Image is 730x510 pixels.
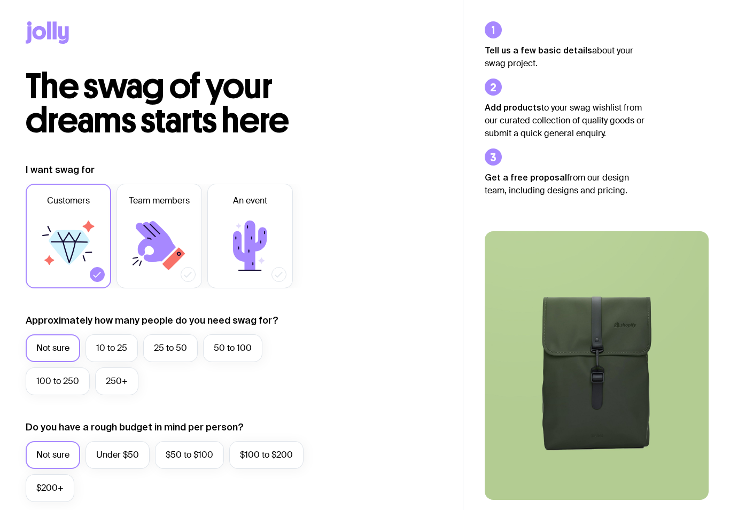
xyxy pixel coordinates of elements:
label: $50 to $100 [155,441,224,469]
label: 50 to 100 [203,334,262,362]
p: from our design team, including designs and pricing. [485,171,645,197]
label: Approximately how many people do you need swag for? [26,314,278,327]
label: 250+ [95,367,138,395]
span: Customers [47,194,90,207]
label: Not sure [26,441,80,469]
span: The swag of your dreams starts here [26,65,289,142]
label: $200+ [26,474,74,502]
p: to your swag wishlist from our curated collection of quality goods or submit a quick general enqu... [485,101,645,140]
strong: Tell us a few basic details [485,45,592,55]
label: Not sure [26,334,80,362]
span: An event [233,194,267,207]
label: 25 to 50 [143,334,198,362]
label: 10 to 25 [86,334,138,362]
label: Under $50 [86,441,150,469]
label: Do you have a rough budget in mind per person? [26,421,244,434]
label: 100 to 250 [26,367,90,395]
p: about your swag project. [485,44,645,70]
label: I want swag for [26,163,95,176]
strong: Add products [485,103,541,112]
span: Team members [129,194,190,207]
strong: Get a free proposal [485,172,567,182]
label: $100 to $200 [229,441,304,469]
